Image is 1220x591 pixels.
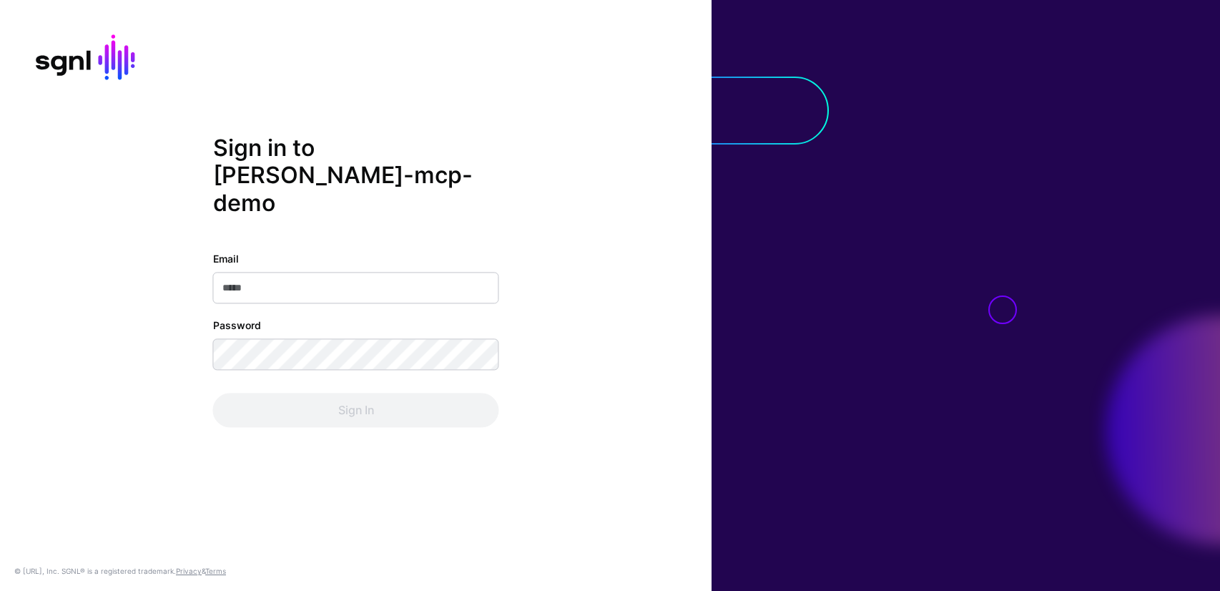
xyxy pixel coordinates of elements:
a: Terms [205,567,226,575]
div: © [URL], Inc. SGNL® is a registered trademark. & [14,565,226,577]
a: Privacy [176,567,202,575]
label: Email [213,252,239,267]
label: Password [213,318,261,333]
h2: Sign in to [PERSON_NAME]-mcp-demo [213,135,499,217]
